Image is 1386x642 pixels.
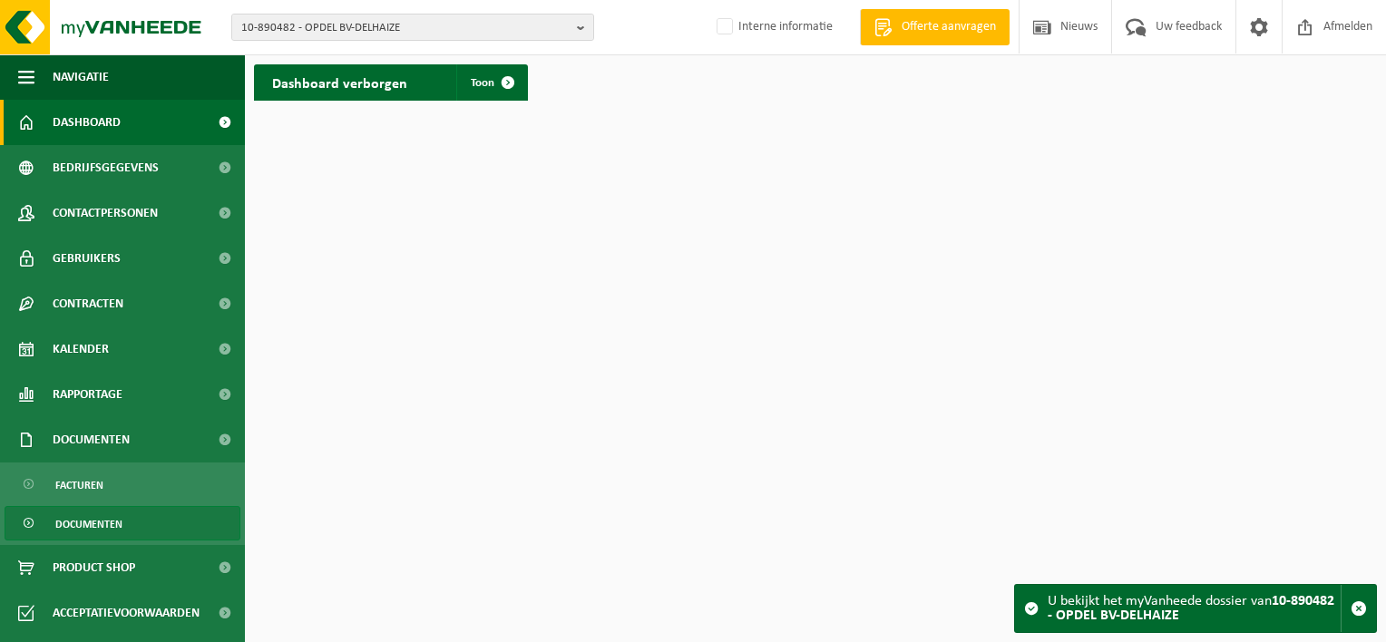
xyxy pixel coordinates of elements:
span: Offerte aanvragen [897,18,1000,36]
span: Kalender [53,326,109,372]
span: Documenten [55,507,122,541]
span: Dashboard [53,100,121,145]
a: Toon [456,64,526,101]
div: U bekijkt het myVanheede dossier van [1048,585,1341,632]
span: Bedrijfsgegevens [53,145,159,190]
a: Documenten [5,506,240,540]
span: Acceptatievoorwaarden [53,590,200,636]
label: Interne informatie [713,14,833,41]
span: Product Shop [53,545,135,590]
span: Gebruikers [53,236,121,281]
h2: Dashboard verborgen [254,64,425,100]
span: Contracten [53,281,123,326]
span: Toon [471,77,494,89]
span: Rapportage [53,372,122,417]
span: Contactpersonen [53,190,158,236]
a: Offerte aanvragen [860,9,1010,45]
button: 10-890482 - OPDEL BV-DELHAIZE [231,14,594,41]
span: Navigatie [53,54,109,100]
span: 10-890482 - OPDEL BV-DELHAIZE [241,15,570,42]
a: Facturen [5,467,240,501]
span: Documenten [53,417,130,462]
strong: 10-890482 - OPDEL BV-DELHAIZE [1048,594,1334,623]
span: Facturen [55,468,103,502]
